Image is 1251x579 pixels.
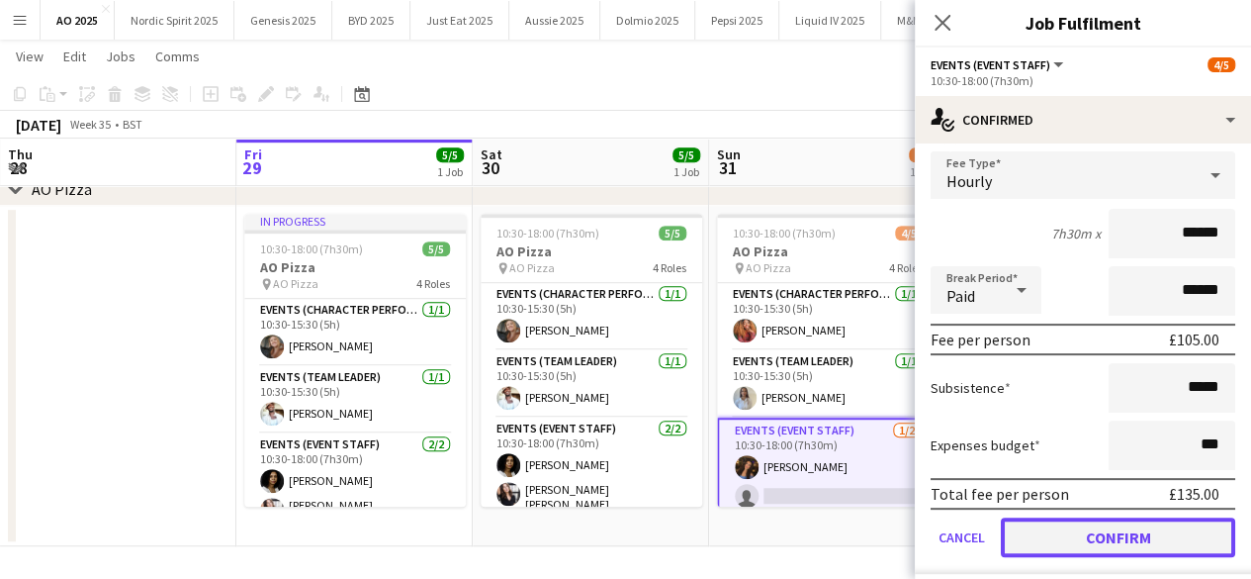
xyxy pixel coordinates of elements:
span: 4 Roles [416,276,450,291]
div: 10:30-18:00 (7h30m) [931,73,1235,88]
span: Hourly [946,171,992,191]
span: 4/5 [895,226,923,241]
span: 29 [241,156,262,179]
app-card-role: Events (Character Performer)1/110:30-15:30 (5h)[PERSON_NAME] [244,299,466,366]
div: 7h30m x [1051,225,1101,242]
app-card-role: Events (Event Staff)2/210:30-18:00 (7h30m)[PERSON_NAME][PERSON_NAME] [PERSON_NAME] [481,418,702,520]
button: Pepsi 2025 [695,1,779,40]
a: View [8,44,51,69]
a: Jobs [98,44,143,69]
div: 1 Job [437,164,463,179]
span: 5/5 [672,147,700,162]
span: Paid [946,286,975,306]
button: Cancel [931,518,993,557]
span: 30 [478,156,502,179]
span: Sat [481,145,502,163]
app-card-role: Events (Character Performer)1/110:30-15:30 (5h)[PERSON_NAME] [481,283,702,350]
button: Dolmio 2025 [600,1,695,40]
span: 10:30-18:00 (7h30m) [260,241,363,256]
span: Fri [244,145,262,163]
span: Thu [8,145,33,163]
div: BST [123,117,142,132]
span: Comms [155,48,200,65]
button: Nordic Spirit 2025 [115,1,234,40]
app-card-role: Events (Team Leader)1/110:30-15:30 (5h)[PERSON_NAME] [717,350,938,418]
div: £105.00 [1169,330,1219,349]
h3: AO Pizza [481,242,702,260]
div: Total fee per person [931,484,1069,504]
span: 4/5 [1207,57,1235,72]
span: 4 Roles [653,260,686,275]
span: 31 [714,156,741,179]
label: Expenses budget [931,436,1040,454]
span: 5/5 [422,241,450,256]
app-card-role: Events (Team Leader)1/110:30-15:30 (5h)[PERSON_NAME] [481,350,702,418]
span: Sun [717,145,741,163]
span: 10:30-18:00 (7h30m) [733,226,836,241]
span: Jobs [106,48,135,65]
a: Edit [55,44,94,69]
button: Genesis 2025 [234,1,332,40]
span: View [16,48,44,65]
div: In progress [244,214,466,230]
app-card-role: Events (Team Leader)1/110:30-15:30 (5h)[PERSON_NAME] [244,366,466,434]
a: Comms [147,44,208,69]
app-job-card: 10:30-18:00 (7h30m)4/5AO Pizza AO Pizza4 RolesEvents (Character Performer)1/110:30-15:30 (5h)[PER... [717,214,938,507]
button: Events (Event Staff) [931,57,1066,72]
span: 10:30-18:00 (7h30m) [496,226,599,241]
h3: Job Fulfilment [915,10,1251,36]
app-card-role: Events (Event Staff)1/210:30-18:00 (7h30m)[PERSON_NAME] [717,418,938,518]
app-job-card: 10:30-18:00 (7h30m)5/5AO Pizza AO Pizza4 RolesEvents (Character Performer)1/110:30-15:30 (5h)[PER... [481,214,702,507]
div: 1 Job [910,164,936,179]
span: AO Pizza [746,260,791,275]
span: Edit [63,48,86,65]
button: Confirm [1001,518,1235,557]
app-card-role: Events (Character Performer)1/110:30-15:30 (5h)[PERSON_NAME] [717,283,938,350]
h3: AO Pizza [244,258,466,276]
div: Fee per person [931,330,1030,349]
span: AO Pizza [509,260,555,275]
button: BYD 2025 [332,1,410,40]
span: Week 35 [65,117,115,132]
app-card-role: Events (Event Staff)2/210:30-18:00 (7h30m)[PERSON_NAME][PERSON_NAME] [PERSON_NAME] [244,434,466,535]
span: 4/5 [909,147,937,162]
span: 5/5 [436,147,464,162]
label: Subsistence [931,379,1011,397]
span: 4 Roles [889,260,923,275]
span: 5/5 [659,226,686,241]
span: Events (Event Staff) [931,57,1050,72]
div: [DATE] [16,115,61,135]
button: Aussie 2025 [509,1,600,40]
span: AO Pizza [273,276,318,291]
button: M&M's 2025 [881,1,972,40]
div: AO Pizza [32,179,92,199]
app-job-card: In progress10:30-18:00 (7h30m)5/5AO Pizza AO Pizza4 RolesEvents (Character Performer)1/110:30-15:... [244,214,466,507]
button: AO 2025 [41,1,115,40]
div: £135.00 [1169,484,1219,504]
button: Liquid IV 2025 [779,1,881,40]
span: 28 [5,156,33,179]
div: Confirmed [915,96,1251,144]
div: 1 Job [673,164,699,179]
button: Just Eat 2025 [410,1,509,40]
h3: AO Pizza [717,242,938,260]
